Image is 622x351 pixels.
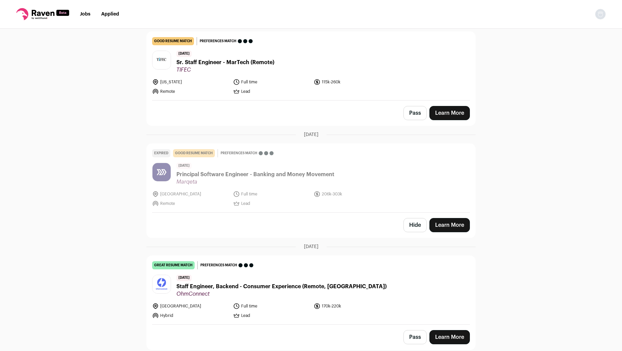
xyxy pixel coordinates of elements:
span: Preferences match [200,38,236,45]
li: Full time [233,303,310,309]
img: f9045f784531f5a54e45b4f9e333d94c489005e59fd6e78098e3555ed16801ae.jpg [152,275,171,293]
span: Preferences match [200,262,237,269]
img: 4d7772cdcf594daddb25f446b9afb4568846770d7fb8c26908dc8c86500a6146.jpg [152,163,171,181]
img: nopic.png [595,9,606,20]
div: good resume match [152,37,194,45]
li: 170k-220k [314,303,391,309]
div: good resume match [173,149,215,157]
li: 206k-303k [314,191,391,197]
button: Hide [403,218,427,232]
span: [DATE] [176,51,192,57]
li: Hybrid [152,312,229,319]
div: Expired [152,149,170,157]
span: [DATE] [304,131,318,138]
li: Full time [233,191,310,197]
button: Open dropdown [595,9,606,20]
li: [US_STATE] [152,79,229,85]
li: [GEOGRAPHIC_DATA] [152,303,229,309]
span: Marqeta [176,179,334,185]
li: [GEOGRAPHIC_DATA] [152,191,229,197]
span: [DATE] [176,275,192,281]
li: Lead [233,88,310,95]
li: Remote [152,88,229,95]
li: Full time [233,79,310,85]
span: [DATE] [176,163,192,169]
a: Learn More [429,106,470,120]
a: good resume match Preferences match [DATE] Sr. Staff Engineer - MarTech (Remote) TIFEC [US_STATE]... [147,32,475,100]
li: 115k-260k [314,79,391,85]
li: Lead [233,312,310,319]
span: Staff Engineer, Backend - Consumer Experience (Remote, [GEOGRAPHIC_DATA]) [176,282,387,291]
button: Pass [403,330,427,344]
a: Expired good resume match Preferences match [DATE] Principal Software Engineer - Banking and Mone... [147,144,475,212]
span: TIFEC [176,66,274,73]
a: great resume match Preferences match [DATE] Staff Engineer, Backend - Consumer Experience (Remote... [147,256,475,324]
span: Preferences match [221,150,257,157]
li: Lead [233,200,310,207]
span: OhmConnect [176,291,387,297]
li: Remote [152,200,229,207]
a: Learn More [429,330,470,344]
a: Learn More [429,218,470,232]
span: [DATE] [304,243,318,250]
button: Pass [403,106,427,120]
a: Applied [101,12,119,17]
span: Sr. Staff Engineer - MarTech (Remote) [176,58,274,66]
div: great resume match [152,261,195,269]
span: Principal Software Engineer - Banking and Money Movement [176,170,334,179]
a: Jobs [80,12,90,17]
img: 1bed34e9a7ad1f5e209559f65fd51d1a42f3522dafe3eea08c5e904d6a2faa38 [152,51,171,69]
